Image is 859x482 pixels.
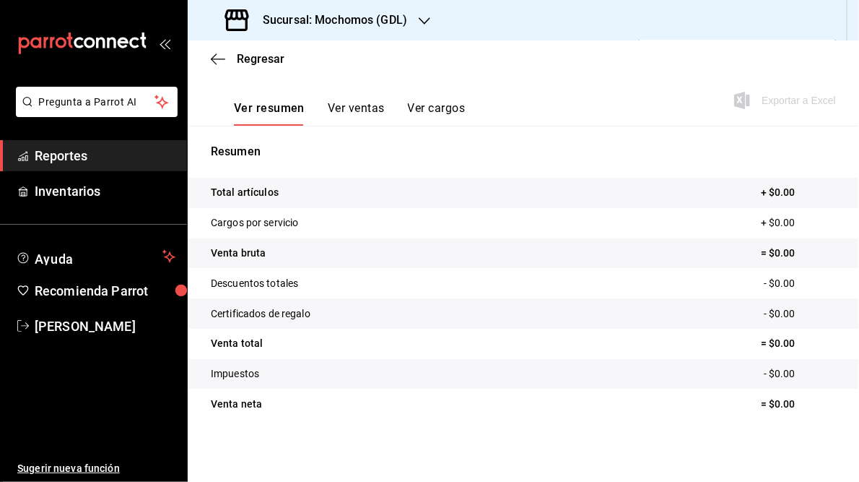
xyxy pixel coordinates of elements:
p: Certificados de regalo [211,306,310,322]
span: Recomienda Parrot [35,281,175,301]
p: = $0.00 [761,336,836,351]
p: - $0.00 [764,366,836,382]
span: Regresar [237,52,284,66]
button: Regresar [211,52,284,66]
span: Reportes [35,146,175,165]
button: Ver resumen [234,101,305,126]
span: Sugerir nueva función [17,461,175,476]
button: Ver ventas [328,101,385,126]
p: Venta neta [211,397,262,412]
p: + $0.00 [761,215,836,231]
p: Descuentos totales [211,276,298,291]
button: open_drawer_menu [159,38,170,49]
p: Impuestos [211,366,259,382]
div: navigation tabs [234,101,465,126]
h3: Sucursal: Mochomos (GDL) [251,12,407,29]
p: Total artículos [211,185,279,200]
p: = $0.00 [761,397,836,412]
button: Pregunta a Parrot AI [16,87,178,117]
a: Pregunta a Parrot AI [10,105,178,120]
span: Ayuda [35,248,157,265]
p: - $0.00 [764,306,836,322]
button: Ver cargos [408,101,466,126]
p: Resumen [211,143,836,160]
p: + $0.00 [761,185,836,200]
p: Venta bruta [211,246,266,261]
p: = $0.00 [761,246,836,261]
span: [PERSON_NAME] [35,317,175,336]
span: Pregunta a Parrot AI [39,95,155,110]
span: Inventarios [35,181,175,201]
p: Cargos por servicio [211,215,299,231]
p: - $0.00 [764,276,836,291]
p: Venta total [211,336,263,351]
